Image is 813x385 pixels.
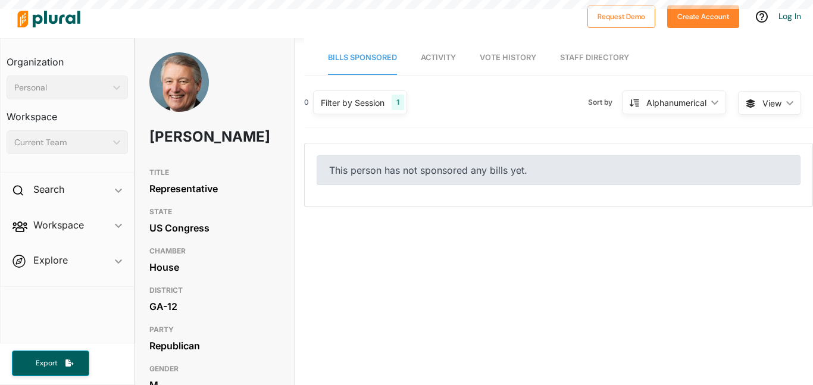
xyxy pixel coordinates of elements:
div: Alphanumerical [646,96,706,109]
div: 0 [304,97,309,108]
button: Export [12,350,89,376]
h3: CHAMBER [149,244,280,258]
a: Staff Directory [560,41,629,75]
button: Create Account [667,5,739,28]
div: GA-12 [149,298,280,315]
a: Bills Sponsored [328,41,397,75]
a: Create Account [667,10,739,22]
a: Vote History [480,41,536,75]
div: Republican [149,337,280,355]
a: Request Demo [587,10,655,22]
h2: Search [33,183,64,196]
a: Activity [421,41,456,75]
div: Filter by Session [321,96,384,109]
div: 1 [392,95,404,110]
span: Vote History [480,53,536,62]
a: Log In [778,11,801,21]
span: View [762,97,781,109]
h3: STATE [149,205,280,219]
h3: DISTRICT [149,283,280,298]
button: Request Demo [587,5,655,28]
span: Bills Sponsored [328,53,397,62]
h3: PARTY [149,323,280,337]
h3: Workspace [7,99,128,126]
div: Personal [14,82,108,94]
h3: GENDER [149,362,280,376]
span: Sort by [588,97,622,108]
h3: Organization [7,45,128,71]
div: Current Team [14,136,108,149]
div: This person has not sponsored any bills yet. [317,155,801,185]
div: Representative [149,180,280,198]
div: US Congress [149,219,280,237]
h3: TITLE [149,165,280,180]
img: Headshot of Rick Allen [149,52,209,125]
span: Activity [421,53,456,62]
div: House [149,258,280,276]
span: Export [27,358,65,368]
h1: [PERSON_NAME] [149,119,228,155]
